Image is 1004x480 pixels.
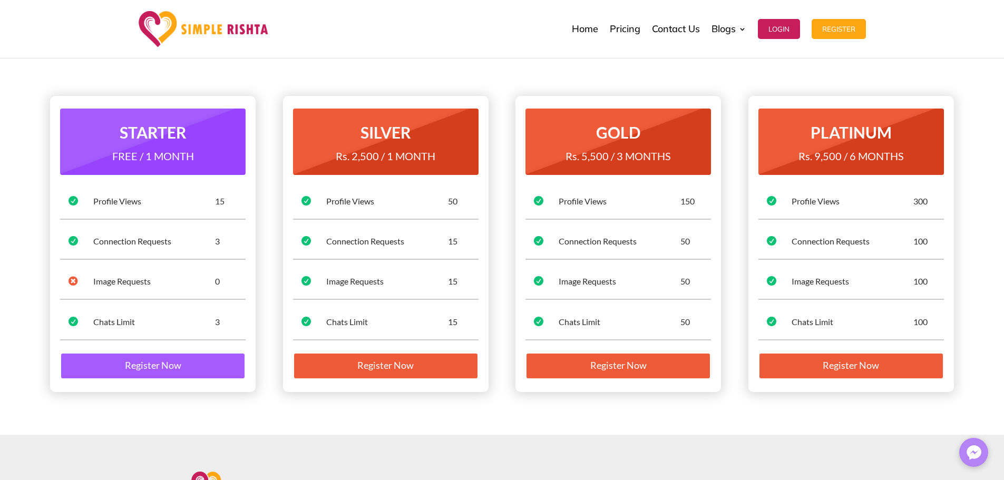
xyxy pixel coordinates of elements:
[326,236,448,247] div: Connection Requests
[60,352,246,380] a: Register Now
[758,352,944,380] a: Register Now
[812,19,866,39] button: Register
[758,19,800,39] button: Login
[69,236,78,246] span: 
[792,195,913,207] div: Profile Views
[559,195,680,207] div: Profile Views
[811,123,892,142] strong: PLATINUM
[559,276,680,287] div: Image Requests
[93,195,215,207] div: Profile Views
[534,196,543,205] span: 
[336,150,435,162] span: Rs. 2,500 / 1 MONTH
[792,316,913,328] div: Chats Limit
[93,236,215,247] div: Connection Requests
[69,196,78,205] span: 
[559,316,680,328] div: Chats Limit
[360,123,411,142] strong: SILVER
[534,236,543,246] span: 
[120,123,187,142] strong: STARTER
[767,196,776,205] span: 
[792,276,913,287] div: Image Requests
[610,3,640,55] a: Pricing
[792,236,913,247] div: Connection Requests
[301,317,311,326] span: 
[93,316,215,328] div: Chats Limit
[525,352,711,380] a: Register Now
[326,195,448,207] div: Profile Views
[652,3,700,55] a: Contact Us
[326,316,448,328] div: Chats Limit
[596,123,640,142] strong: GOLD
[69,317,78,326] span: 
[798,150,904,162] span: Rs. 9,500 / 6 MONTHS
[767,317,776,326] span: 
[812,3,866,55] a: Register
[534,317,543,326] span: 
[112,150,194,162] span: FREE / 1 MONTH
[559,236,680,247] div: Connection Requests
[767,236,776,246] span: 
[534,276,543,286] span: 
[963,442,984,463] img: Messenger
[326,276,448,287] div: Image Requests
[301,236,311,246] span: 
[293,352,479,380] a: Register Now
[767,276,776,286] span: 
[301,196,311,205] span: 
[566,150,671,162] span: Rs. 5,500 / 3 MONTHS
[758,3,800,55] a: Login
[711,3,746,55] a: Blogs
[93,276,215,287] div: Image Requests
[69,276,78,286] span: 
[301,276,311,286] span: 
[572,3,598,55] a: Home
